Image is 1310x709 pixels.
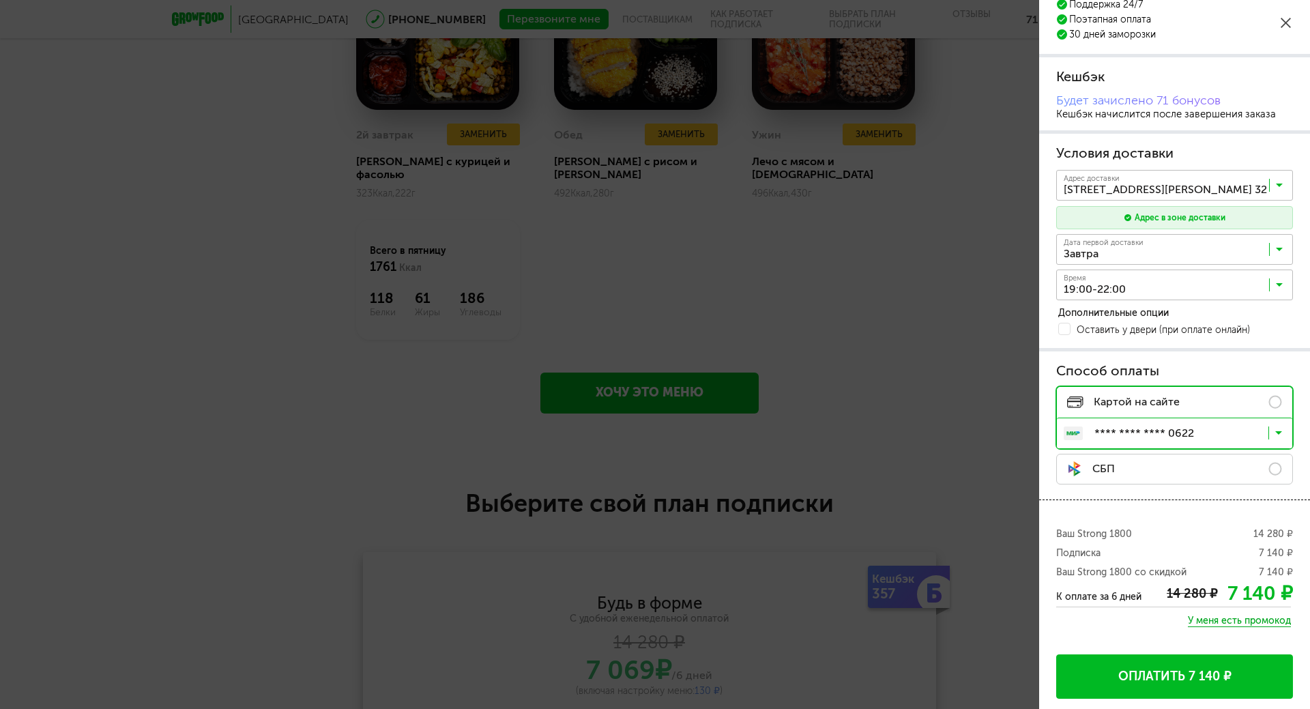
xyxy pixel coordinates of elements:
[1227,585,1293,602] div: 7 140 ₽
[1058,307,1293,319] div: Дополнительные опции
[1188,615,1291,627] span: У меня есть промокод
[1056,654,1293,699] button: Оплатить 7 140 ₽
[1056,29,1293,40] li: 30 дней заморозки
[1056,144,1293,163] h3: Условия доставки
[1064,239,1144,246] span: Дата первой доставки
[1056,592,1141,602] h3: К оплате за 6 дней
[1056,93,1221,108] span: Будет зачислено 71 бонусов
[1067,461,1082,476] img: sbp-pay.a0b1cb1.svg
[1056,68,1293,87] h3: Кешбэк
[1167,587,1217,602] div: 14 280 ₽
[1056,566,1187,579] span: Ваш Strong 1800 со скидкой
[1056,362,1293,381] h3: Способ оплаты
[1259,566,1293,579] span: 7 140 ₽
[1135,212,1225,224] div: Адрес в зоне доставки
[1064,175,1120,182] span: Адрес доставки
[1064,274,1086,282] span: Время
[1056,547,1101,560] span: Подписка
[1056,108,1293,120] div: Кешбэк начислится после завершения заказа
[1067,396,1180,408] span: Картой на сайте
[1056,527,1132,541] span: Ваш Strong 1800
[1067,461,1115,476] span: СБП
[1259,547,1293,560] span: 7 140 ₽
[1056,14,1293,25] li: Поэтапная оплата
[1253,527,1293,541] span: 14 280 ₽
[1077,325,1250,335] span: Оставить у двери (при оплате онлайн)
